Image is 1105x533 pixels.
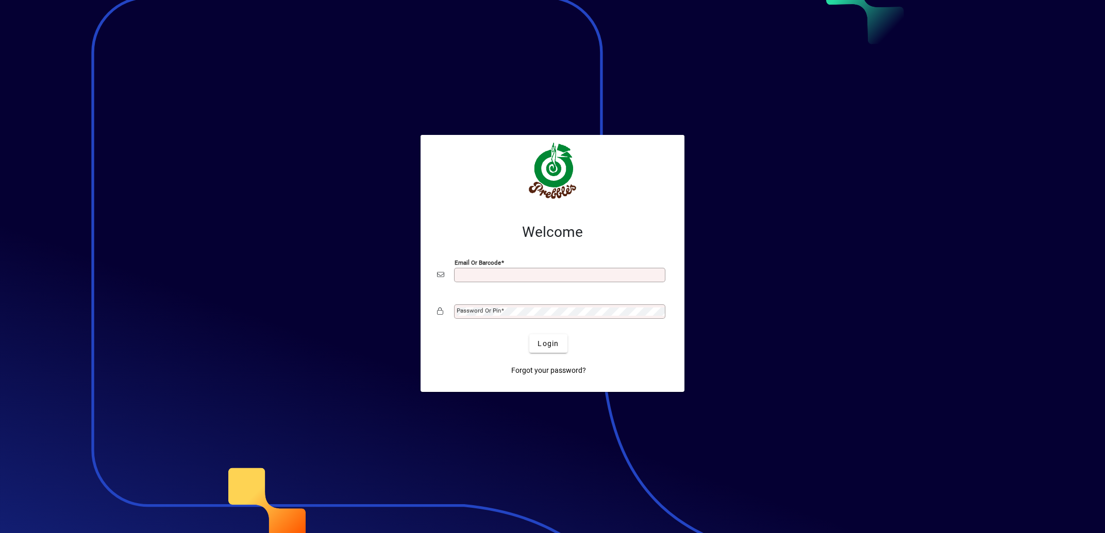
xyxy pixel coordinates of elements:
span: Forgot your password? [511,365,586,376]
a: Forgot your password? [507,361,590,380]
span: Login [538,338,559,349]
button: Login [529,334,567,353]
mat-label: Password or Pin [457,307,501,314]
mat-label: Email or Barcode [455,259,501,266]
h2: Welcome [437,223,668,241]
